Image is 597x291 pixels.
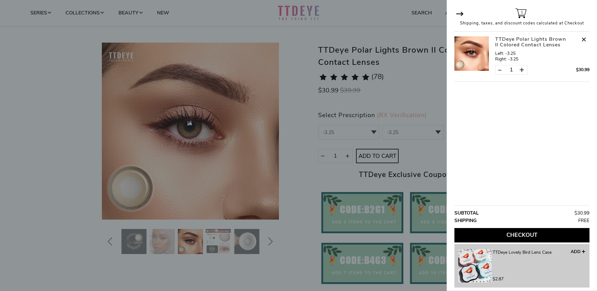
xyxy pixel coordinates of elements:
img: KA38sku1_small.jpg [458,249,492,283]
span: ADD [571,249,581,255]
span: $2.87 [493,276,586,283]
span: 1 [521,9,523,16]
button: ADD [570,249,586,255]
span: TTDeye Lovely Bird Lens Case [493,249,552,255]
span: Subtotal [454,210,479,216]
span: Free [578,217,589,224]
p: Shipping, taxes, and discount codes calculated at Checkout [454,20,589,27]
img: TTDeye Polar Lights Brown II Colored Contact Lenses [454,36,489,71]
a: TTDeye Polar Lights Brown II Colored Contact Lenses [454,36,495,78]
span: $30.99 [574,210,589,216]
button: Checkout [454,228,589,242]
div: Left: -3.25 [495,51,589,56]
div: Right: -3.25 [495,56,589,62]
span: $30.99 [576,67,589,73]
span: TTDeye Polar Lights Brown II Colored Contact Lenses [495,36,571,48]
span: Shipping [454,217,477,224]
